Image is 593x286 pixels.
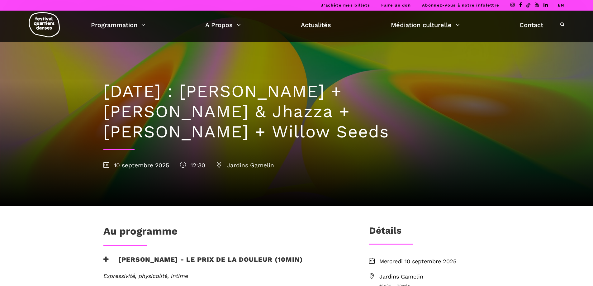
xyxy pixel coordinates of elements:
[29,12,60,37] img: logo-fqd-med
[91,20,145,30] a: Programmation
[103,81,490,142] h1: [DATE] : [PERSON_NAME] + [PERSON_NAME] & Jhazza + [PERSON_NAME] + Willow Seeds
[379,272,490,281] span: Jardins Gamelin
[381,3,411,7] a: Faire un don
[519,20,543,30] a: Contact
[558,3,564,7] a: EN
[103,255,303,271] h3: [PERSON_NAME] - Le prix de la douleur (10min)
[216,162,274,169] span: Jardins Gamelin
[369,225,401,241] h3: Détails
[391,20,460,30] a: Médiation culturelle
[301,20,331,30] a: Actualités
[103,225,178,241] h1: Au programme
[321,3,370,7] a: J’achète mes billets
[103,273,188,279] em: Expressivité, physicalité, intime
[180,162,205,169] span: 12:30
[103,162,169,169] span: 10 septembre 2025
[422,3,499,7] a: Abonnez-vous à notre infolettre
[205,20,241,30] a: A Propos
[379,257,490,266] span: Mercredi 10 septembre 2025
